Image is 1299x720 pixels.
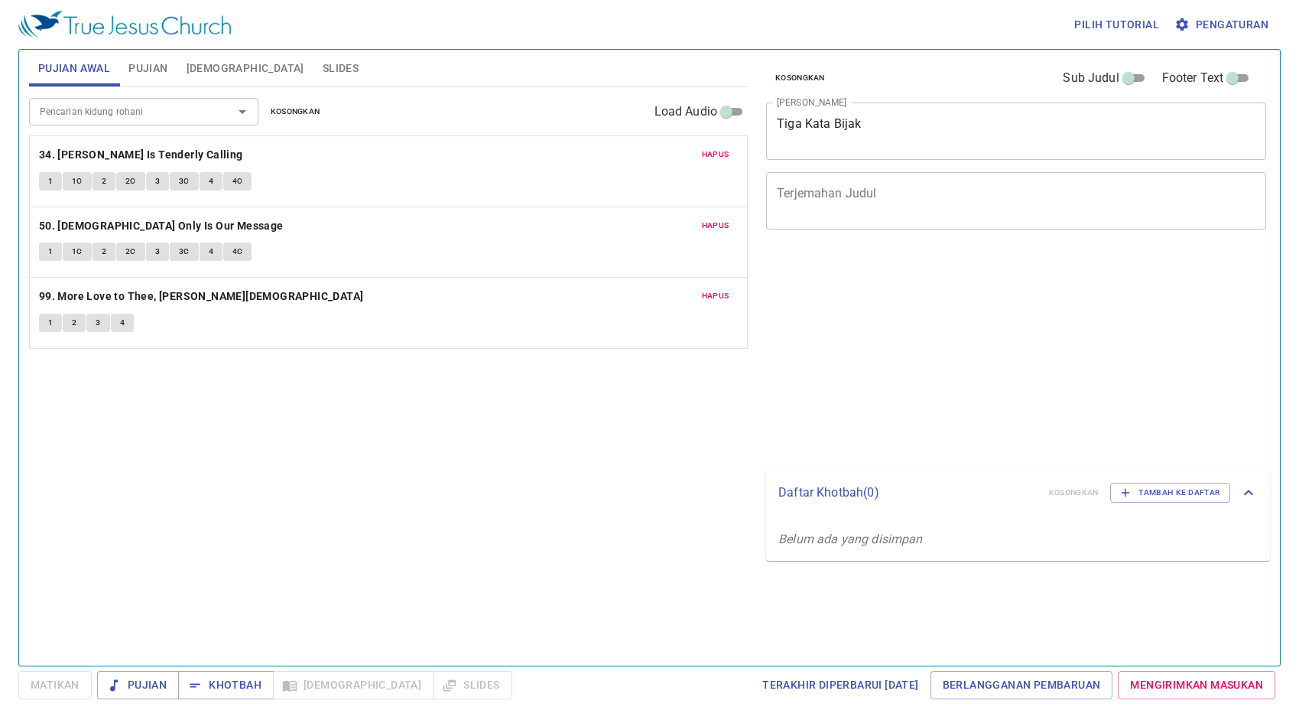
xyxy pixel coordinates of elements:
[223,172,252,191] button: 4C
[775,71,825,85] span: Kosongkan
[232,174,243,188] span: 4C
[323,59,359,78] span: Slides
[109,676,167,695] span: Pujian
[178,671,274,699] button: Khotbah
[756,671,924,699] a: Terakhir Diperbarui [DATE]
[18,11,231,38] img: True Jesus Church
[702,148,729,161] span: Hapus
[693,145,739,164] button: Hapus
[200,243,222,261] button: 4
[209,174,213,188] span: 4
[693,217,739,235] button: Hapus
[223,243,252,261] button: 4C
[1177,15,1268,34] span: Pengaturan
[146,243,169,261] button: 3
[39,287,366,306] button: 99. More Love to Thee, [PERSON_NAME][DEMOGRAPHIC_DATA]
[702,219,729,233] span: Hapus
[116,172,145,191] button: 2C
[125,245,136,259] span: 2C
[39,172,62,191] button: 1
[72,174,83,188] span: 1C
[271,105,320,119] span: Kosongkan
[38,59,110,78] span: Pujian Awal
[155,245,160,259] span: 3
[209,245,213,259] span: 4
[232,245,243,259] span: 4C
[63,314,86,332] button: 2
[778,484,1037,502] p: Daftar Khotbah ( 0 )
[39,145,245,165] button: 34. [PERSON_NAME] Is Tenderly Calling
[1118,671,1275,699] a: Mengirimkan Masukan
[261,103,330,121] button: Kosongkan
[654,103,718,121] span: Load Audio
[702,289,729,303] span: Hapus
[93,243,115,261] button: 2
[48,245,53,259] span: 1
[63,172,92,191] button: 1C
[778,532,922,546] i: Belum ada yang disimpan
[120,316,125,330] span: 4
[1130,676,1263,695] span: Mengirimkan Masukan
[777,116,1255,145] textarea: Tiga Kata Bijak
[766,468,1270,518] div: Daftar Khotbah(0)KosongkanTambah ke Daftar
[39,314,62,332] button: 1
[72,316,76,330] span: 2
[1171,11,1275,39] button: Pengaturan
[128,59,167,78] span: Pujian
[48,174,53,188] span: 1
[1063,69,1119,87] span: Sub Judul
[943,676,1101,695] span: Berlangganan Pembaruan
[72,245,83,259] span: 1C
[190,676,261,695] span: Khotbah
[39,217,284,236] b: 50. [DEMOGRAPHIC_DATA] Only Is Our Message
[232,101,253,122] button: Open
[179,174,190,188] span: 3C
[102,245,106,259] span: 2
[93,172,115,191] button: 2
[63,243,92,261] button: 1C
[111,314,134,332] button: 4
[125,174,136,188] span: 2C
[1162,69,1224,87] span: Footer Text
[766,69,834,87] button: Kosongkan
[146,172,169,191] button: 3
[96,316,100,330] span: 3
[155,174,160,188] span: 3
[1120,486,1220,500] span: Tambah ke Daftar
[179,245,190,259] span: 3C
[1110,483,1230,503] button: Tambah ke Daftar
[170,243,199,261] button: 3C
[187,59,304,78] span: [DEMOGRAPHIC_DATA]
[102,174,106,188] span: 2
[39,243,62,261] button: 1
[48,316,53,330] span: 1
[39,145,243,165] b: 34. [PERSON_NAME] Is Tenderly Calling
[930,671,1113,699] a: Berlangganan Pembaruan
[760,246,1168,461] iframe: from-child
[170,172,199,191] button: 3C
[86,314,109,332] button: 3
[200,172,222,191] button: 4
[39,217,286,236] button: 50. [DEMOGRAPHIC_DATA] Only Is Our Message
[97,671,179,699] button: Pujian
[693,287,739,305] button: Hapus
[116,243,145,261] button: 2C
[39,287,364,306] b: 99. More Love to Thee, [PERSON_NAME][DEMOGRAPHIC_DATA]
[762,676,918,695] span: Terakhir Diperbarui [DATE]
[1068,11,1165,39] button: Pilih tutorial
[1074,15,1159,34] span: Pilih tutorial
